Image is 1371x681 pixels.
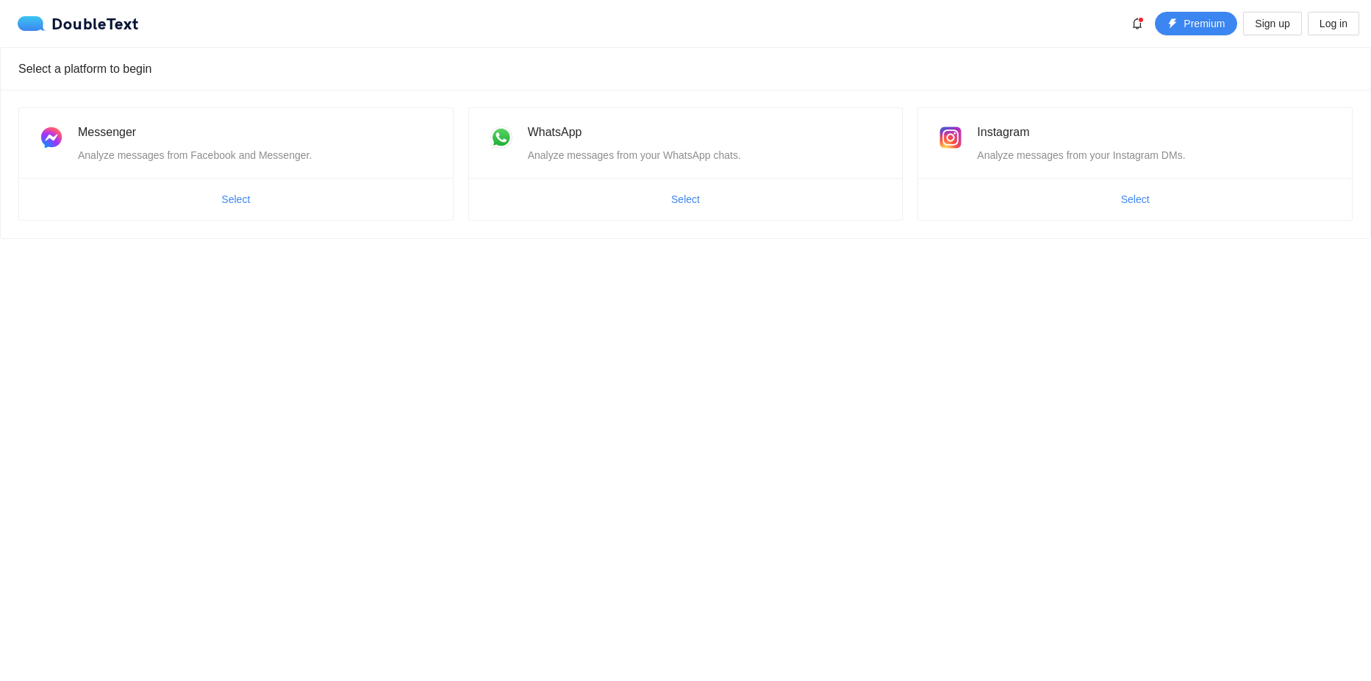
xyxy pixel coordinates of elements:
button: Select [1109,188,1161,211]
a: MessengerAnalyze messages from Facebook and Messenger.Select [18,107,454,221]
a: InstagramAnalyze messages from your Instagram DMs.Select [917,107,1353,221]
span: Instagram [977,126,1029,138]
button: Log in [1308,12,1359,35]
button: thunderboltPremium [1155,12,1237,35]
span: Sign up [1255,15,1289,32]
button: Select [210,188,262,211]
div: DoubleText [18,16,139,31]
div: Analyze messages from Facebook and Messenger. [78,147,435,163]
button: Sign up [1243,12,1301,35]
button: Select [659,188,712,211]
span: Select [1121,191,1150,207]
img: messenger.png [37,123,66,152]
span: Premium [1184,15,1225,32]
div: Analyze messages from your WhatsApp chats. [528,147,885,163]
img: logo [18,16,51,31]
span: thunderbolt [1167,18,1178,30]
a: WhatsAppAnalyze messages from your WhatsApp chats.Select [468,107,903,221]
span: Select [221,191,250,207]
span: Select [671,191,700,207]
img: whatsapp.png [487,123,516,152]
div: Select a platform to begin [18,48,1353,90]
img: instagram.png [936,123,965,152]
span: bell [1126,18,1148,29]
button: bell [1125,12,1149,35]
div: Messenger [78,123,435,141]
div: Analyze messages from your Instagram DMs. [977,147,1334,163]
span: WhatsApp [528,126,582,138]
span: Log in [1320,15,1347,32]
a: logoDoubleText [18,16,139,31]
